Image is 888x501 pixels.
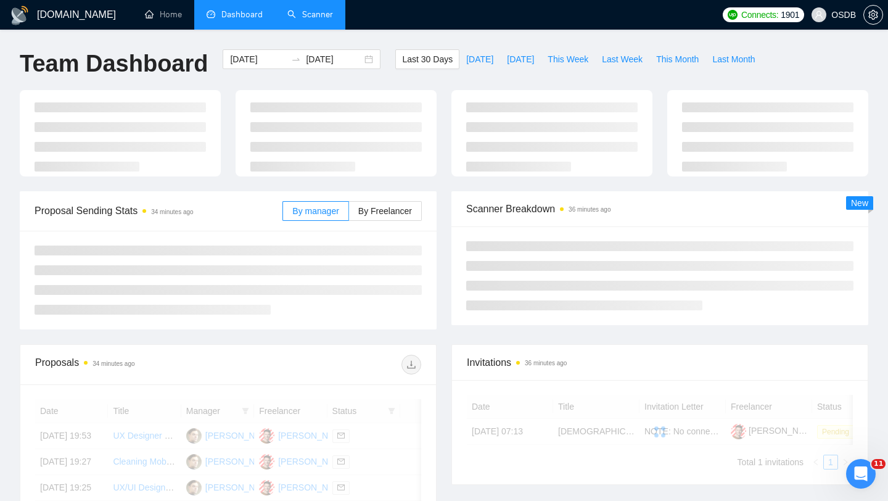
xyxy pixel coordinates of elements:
button: This Week [541,49,595,69]
span: This Week [548,52,588,66]
span: By manager [292,206,339,216]
time: 36 minutes ago [525,360,567,366]
span: Proposal Sending Stats [35,203,282,218]
span: setting [864,10,882,20]
a: setting [863,10,883,20]
span: 1901 [781,8,799,22]
button: Last Month [705,49,762,69]
input: End date [306,52,362,66]
span: Dashboard [221,9,263,20]
time: 36 minutes ago [569,206,610,213]
span: This Month [656,52,699,66]
span: By Freelancer [358,206,412,216]
button: setting [863,5,883,25]
span: New [851,198,868,208]
input: Start date [230,52,286,66]
a: homeHome [145,9,182,20]
img: upwork-logo.png [728,10,738,20]
span: swap-right [291,54,301,64]
button: [DATE] [459,49,500,69]
button: Last Week [595,49,649,69]
iframe: Intercom live chat [846,459,876,489]
span: Last Week [602,52,643,66]
time: 34 minutes ago [151,209,193,215]
span: to [291,54,301,64]
div: Proposals [35,355,228,375]
span: Invitations [467,355,853,370]
span: [DATE] [507,52,534,66]
span: Connects: [741,8,778,22]
span: Scanner Breakdown [466,201,853,217]
span: Last 30 Days [402,52,453,66]
span: 11 [871,459,886,469]
button: [DATE] [500,49,541,69]
a: searchScanner [287,9,333,20]
span: Last Month [712,52,755,66]
button: This Month [649,49,705,69]
time: 34 minutes ago [92,360,134,367]
span: user [815,10,823,19]
button: Last 30 Days [395,49,459,69]
img: logo [10,6,30,25]
span: dashboard [207,10,215,19]
span: [DATE] [466,52,493,66]
h1: Team Dashboard [20,49,208,78]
